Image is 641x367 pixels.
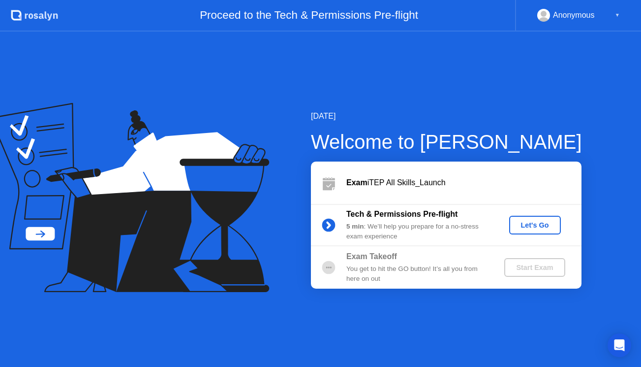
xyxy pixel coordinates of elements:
[513,221,557,229] div: Let's Go
[346,178,367,187] b: Exam
[346,210,458,218] b: Tech & Permissions Pre-flight
[311,127,582,157] div: Welcome to [PERSON_NAME]
[346,252,397,261] b: Exam Takeoff
[608,334,631,357] div: Open Intercom Messenger
[509,216,561,234] button: Let's Go
[311,110,582,122] div: [DATE]
[346,222,488,242] div: : We’ll help you prepare for a no-stress exam experience
[346,264,488,284] div: You get to hit the GO button! It’s all you from here on out
[346,177,581,189] div: iTEP All Skills_Launch
[553,9,595,22] div: Anonymous
[504,258,565,277] button: Start Exam
[615,9,620,22] div: ▼
[346,223,364,230] b: 5 min
[508,264,561,271] div: Start Exam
